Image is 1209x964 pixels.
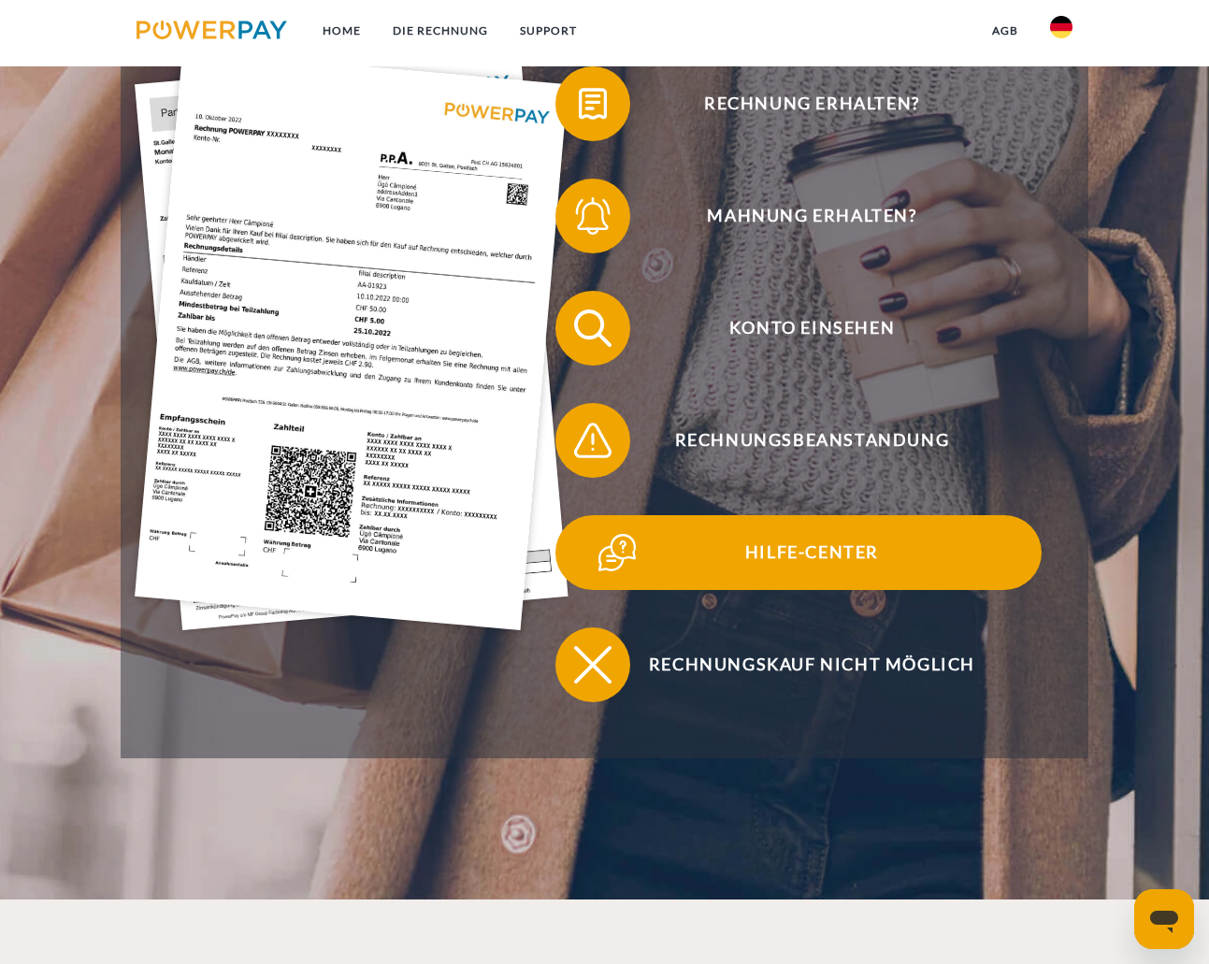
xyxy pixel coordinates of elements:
[569,417,616,464] img: qb_warning.svg
[307,14,377,48] a: Home
[583,179,1041,253] span: Mahnung erhalten?
[555,66,1042,141] button: Rechnung erhalten?
[569,193,616,239] img: qb_bell.svg
[569,305,616,352] img: qb_search.svg
[555,627,1042,702] button: Rechnungskauf nicht möglich
[569,80,616,127] img: qb_bill.svg
[976,14,1034,48] a: agb
[504,14,593,48] a: SUPPORT
[594,529,640,576] img: qb_help.svg
[569,641,616,688] img: qb_close.svg
[583,291,1041,366] span: Konto einsehen
[1050,16,1072,38] img: de
[136,50,569,630] img: single_invoice_powerpay_de.jpg
[555,179,1042,253] button: Mahnung erhalten?
[555,291,1042,366] button: Konto einsehen
[555,403,1042,478] button: Rechnungsbeanstandung
[583,66,1041,141] span: Rechnung erhalten?
[1134,889,1194,949] iframe: Schaltfläche zum Öffnen des Messaging-Fensters
[137,21,287,39] img: logo-powerpay.svg
[555,515,1042,590] button: Hilfe-Center
[583,515,1041,590] span: Hilfe-Center
[583,403,1041,478] span: Rechnungsbeanstandung
[377,14,504,48] a: DIE RECHNUNG
[583,627,1041,702] span: Rechnungskauf nicht möglich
